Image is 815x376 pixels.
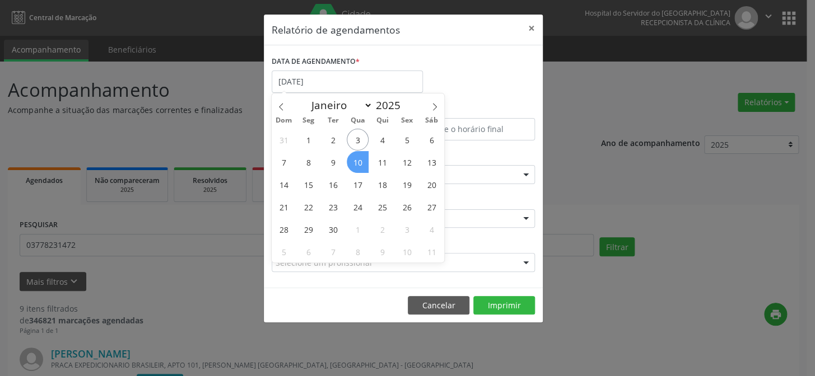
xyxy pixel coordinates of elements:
span: Setembro 19, 2025 [396,173,418,195]
span: Setembro 20, 2025 [421,173,443,195]
span: Setembro 13, 2025 [421,151,443,173]
span: Setembro 11, 2025 [371,151,393,173]
span: Outubro 8, 2025 [347,241,369,262]
span: Setembro 21, 2025 [273,196,295,218]
button: Close [520,15,543,42]
span: Outubro 9, 2025 [371,241,393,262]
span: Setembro 30, 2025 [322,218,344,240]
span: Outubro 2, 2025 [371,218,393,240]
span: Qui [370,117,395,124]
span: Selecione um profissional [276,257,372,269]
button: Imprimir [473,296,535,315]
span: Ter [321,117,346,124]
span: Qua [346,117,370,124]
span: Outubro 5, 2025 [273,241,295,262]
span: Setembro 3, 2025 [347,129,369,151]
span: Seg [296,117,321,124]
span: Setembro 6, 2025 [421,129,443,151]
span: Setembro 17, 2025 [347,173,369,195]
span: Outubro 4, 2025 [421,218,443,240]
span: Sáb [420,117,444,124]
span: Agosto 31, 2025 [273,129,295,151]
span: Setembro 28, 2025 [273,218,295,240]
span: Setembro 8, 2025 [297,151,319,173]
input: Selecione o horário final [406,118,535,140]
span: Setembro 24, 2025 [347,196,369,218]
span: Setembro 27, 2025 [421,196,443,218]
span: Outubro 7, 2025 [322,241,344,262]
label: DATA DE AGENDAMENTO [272,53,360,70]
span: Setembro 25, 2025 [371,196,393,218]
button: Cancelar [408,296,469,315]
span: Setembro 1, 2025 [297,129,319,151]
span: Setembro 23, 2025 [322,196,344,218]
span: Setembro 7, 2025 [273,151,295,173]
span: Outubro 3, 2025 [396,218,418,240]
span: Setembro 14, 2025 [273,173,295,195]
input: Year [372,98,409,112]
label: ATÉ [406,101,535,118]
span: Outubro 11, 2025 [421,241,443,262]
h5: Relatório de agendamentos [272,22,400,37]
span: Setembro 22, 2025 [297,196,319,218]
span: Setembro 9, 2025 [322,151,344,173]
input: Selecione uma data ou intervalo [272,70,423,93]
span: Setembro 10, 2025 [347,151,369,173]
span: Setembro 18, 2025 [371,173,393,195]
span: Setembro 15, 2025 [297,173,319,195]
span: Outubro 1, 2025 [347,218,369,240]
span: Setembro 12, 2025 [396,151,418,173]
span: Setembro 4, 2025 [371,129,393,151]
select: Month [306,97,373,113]
span: Setembro 16, 2025 [322,173,344,195]
span: Sex [395,117,420,124]
span: Outubro 10, 2025 [396,241,418,262]
span: Dom [272,117,296,124]
span: Setembro 5, 2025 [396,129,418,151]
span: Outubro 6, 2025 [297,241,319,262]
span: Setembro 26, 2025 [396,196,418,218]
span: Setembro 2, 2025 [322,129,344,151]
span: Setembro 29, 2025 [297,218,319,240]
